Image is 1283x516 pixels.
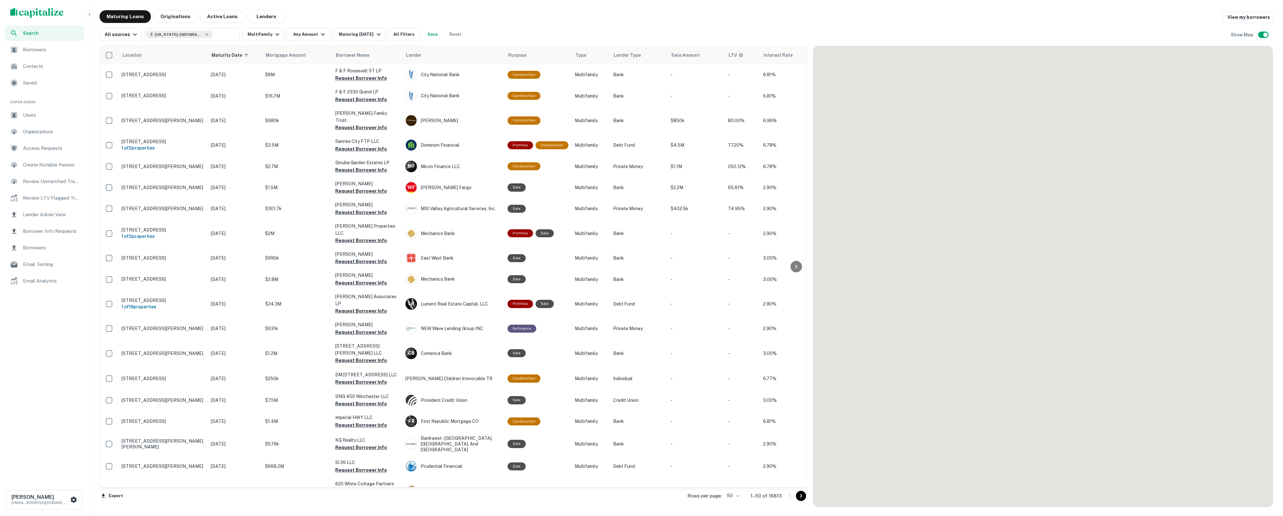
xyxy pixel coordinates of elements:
[508,275,526,283] div: Sale
[5,141,84,156] div: Access Requests
[23,211,80,218] span: Lender Admin View
[763,230,805,237] p: 2.90%
[23,30,80,37] span: Search
[728,326,730,331] span: -
[335,258,387,265] button: Request Borrower Info
[211,205,259,212] p: [DATE]
[406,140,417,151] img: picture
[23,79,80,87] span: Saved
[211,300,259,307] p: [DATE]
[613,163,664,170] p: Private Money
[671,375,722,382] p: -
[508,254,526,262] div: Sale
[729,52,744,59] div: LTVs displayed on the website are for informational purposes only and may be reported incorrectly...
[508,349,526,357] div: Sale
[763,184,805,191] p: 2.90%
[508,396,526,404] div: Sale
[5,59,84,74] a: Contacts
[671,92,722,100] p: -
[764,51,801,59] span: Interest Rate
[211,92,259,100] p: [DATE]
[339,31,382,38] div: Maturing [DATE]
[286,28,331,41] button: Any Amount
[763,163,805,170] p: 6.78%
[575,418,607,425] p: Multifamily
[671,230,722,237] p: -
[575,325,607,332] p: Multifamily
[5,207,84,222] a: Lender Admin View
[122,418,204,424] p: [STREET_ADDRESS]
[5,75,84,91] div: Saved
[575,254,607,262] p: Multifamily
[23,63,80,70] span: Contacts
[406,228,417,239] img: picture
[728,185,744,190] span: 65.61%
[122,164,204,169] p: [STREET_ADDRESS][PERSON_NAME]
[335,96,387,103] button: Request Borrower Info
[5,257,84,272] div: Email Testing
[610,46,667,64] th: Lender Type
[728,93,730,99] span: -
[211,51,250,59] span: Maturity Date
[211,276,259,283] p: [DATE]
[728,351,730,356] span: -
[405,252,501,264] div: East West Bank
[671,300,722,307] p: -
[5,42,84,57] div: Borrowers
[335,110,399,124] p: [PERSON_NAME] Family Trust
[100,10,151,23] button: Maturing Loans
[211,375,259,382] p: [DATE]
[265,71,329,78] p: $8M
[406,182,417,193] img: picture
[122,185,204,190] p: [STREET_ADDRESS][PERSON_NAME]
[575,300,607,307] p: Multifamily
[335,159,399,166] p: Dinuba Garden Estates LP
[335,437,399,444] p: KG Realty LLC
[405,182,501,193] div: [PERSON_NAME] Fargo
[508,71,540,79] div: This loan purpose was for construction
[671,163,722,170] p: $1.1M
[122,206,204,211] p: [STREET_ADDRESS][PERSON_NAME]
[5,190,84,206] a: Review LTV Flagged Transactions
[336,51,369,59] span: Borrower Name
[763,375,805,382] p: 6.77%
[575,142,607,149] p: Multifamily
[211,397,259,404] p: [DATE]
[763,418,805,425] p: 6.81%
[508,162,540,170] div: This loan purpose was for construction
[613,325,664,332] p: Private Money
[575,117,607,124] p: Multifamily
[5,240,84,255] a: Borrowers
[122,303,204,310] h6: 1 of 19 properties
[211,254,259,262] p: [DATE]
[671,397,722,404] p: -
[335,307,387,315] button: Request Borrower Info
[335,393,399,400] p: DNG 450 Winchester LLC
[265,163,329,170] p: $2.7M
[813,46,1272,507] div: 0 0
[575,205,607,212] p: Multifamily
[671,276,722,283] p: -
[211,71,259,78] p: [DATE]
[728,398,730,403] span: -
[728,301,730,306] span: -
[406,91,417,101] img: picture
[335,293,399,307] p: [PERSON_NAME] Associates LP
[671,71,722,78] p: -
[335,88,399,95] p: F & F 2330 Grand LP
[265,92,329,100] p: $16.7M
[614,51,641,59] span: Lender Type
[335,279,387,287] button: Request Borrower Info
[262,46,332,64] th: Mortgage Amount
[23,244,80,252] span: Borrowers
[23,277,80,285] span: Email Analytics
[575,375,607,382] p: Multifamily
[406,274,417,285] img: picture
[23,111,80,119] span: Users
[211,184,259,191] p: [DATE]
[5,107,84,123] a: Users
[763,300,805,307] p: 2.90%
[153,10,197,23] button: Originations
